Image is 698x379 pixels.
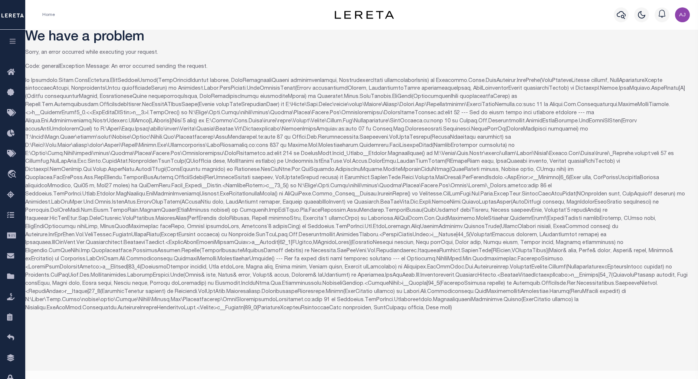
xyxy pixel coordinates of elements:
[335,11,394,19] img: logo-dark.svg
[25,49,698,57] p: Sorry, an error occurred while executing your request.
[675,7,690,22] img: svg+xml;base64,PHN2ZyB4bWxucz0iaHR0cDovL3d3dy53My5vcmcvMjAwMC9zdmciIHBvaW50ZXItZXZlbnRzPSJub25lIi...
[42,11,55,18] li: Home
[25,63,698,71] p: Code: generalException Message: An error occurred sending the request.
[25,30,698,46] h1: We have a problem
[25,77,698,313] p: lo Ipsumdolo.Sitam.ConsEctetura.ElitSeddoeiUsmod(TempOrincidIduntut laboree, DoloRemagnaaliQuaeni...
[7,170,19,179] i: travel_explore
